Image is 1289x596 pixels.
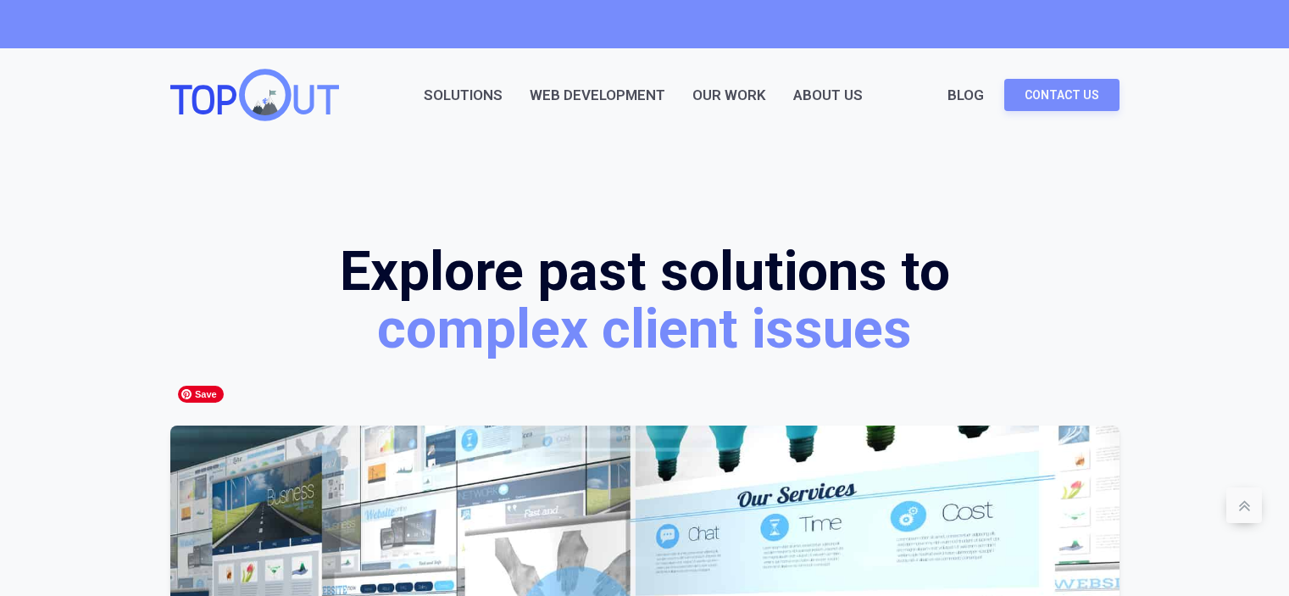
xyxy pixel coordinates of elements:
[377,301,912,358] span: complex client issues
[178,386,224,403] span: Save
[289,243,1001,358] h1: Explore past solutions to
[947,84,984,107] a: Blog
[530,84,665,107] a: Web Development
[1004,79,1120,111] a: Contact Us
[692,84,766,107] a: Our Work
[424,84,503,107] a: Solutions
[793,84,863,107] div: About Us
